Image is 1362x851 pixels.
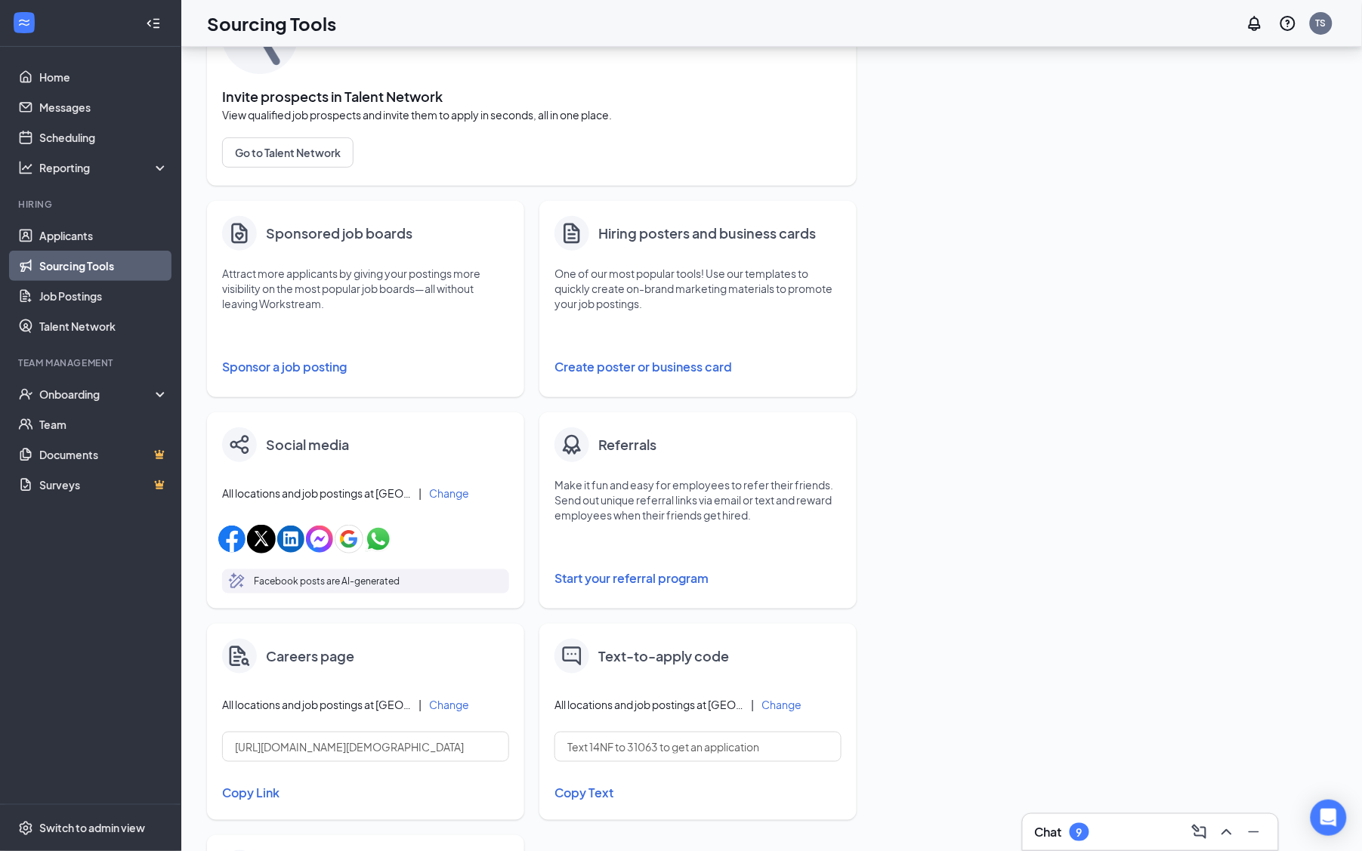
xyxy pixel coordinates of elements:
[222,137,842,168] a: Go to Talent Network
[598,223,816,244] h4: Hiring posters and business cards
[39,821,145,836] div: Switch to admin view
[222,89,842,104] span: Invite prospects in Talent Network
[266,434,349,455] h4: Social media
[228,572,246,590] svg: MagicPencil
[218,526,246,553] img: facebookIcon
[554,563,842,594] button: Start your referral program
[598,646,729,667] h4: Text-to-apply code
[39,387,156,402] div: Onboarding
[266,223,412,244] h4: Sponsored job boards
[227,221,252,245] img: clipboard
[418,696,422,713] div: |
[39,122,168,153] a: Scheduling
[277,526,304,553] img: linkedinIcon
[222,697,411,712] span: All locations and job postings at [GEOGRAPHIC_DATA]-fil-A
[365,526,392,553] img: whatsappIcon
[39,470,168,500] a: SurveysCrown
[1316,17,1326,29] div: TS
[1188,820,1212,844] button: ComposeMessage
[1218,823,1236,841] svg: ChevronUp
[598,434,656,455] h4: Referrals
[418,485,422,501] div: |
[761,699,801,710] button: Change
[39,311,168,341] a: Talent Network
[554,781,842,806] button: Copy Text
[1245,823,1263,841] svg: Minimize
[1279,14,1297,32] svg: QuestionInfo
[554,697,743,712] span: All locations and job postings at [GEOGRAPHIC_DATA]-fil-A
[18,387,33,402] svg: UserCheck
[429,488,469,498] button: Change
[222,107,842,122] span: View qualified job prospects and invite them to apply in seconds, all in one place.
[17,15,32,30] svg: WorkstreamLogo
[560,433,584,457] img: badge
[207,11,336,36] h1: Sourcing Tools
[1191,823,1209,841] svg: ComposeMessage
[39,92,168,122] a: Messages
[39,220,168,251] a: Applicants
[554,266,842,311] p: One of our most popular tools! Use our templates to quickly create on-brand marketing materials t...
[18,160,33,175] svg: Analysis
[18,198,165,211] div: Hiring
[751,696,754,713] div: |
[1035,824,1062,840] h3: Chat
[39,251,168,281] a: Sourcing Tools
[39,439,168,470] a: DocumentsCrown
[146,16,161,31] svg: Collapse
[1246,14,1264,32] svg: Notifications
[560,220,584,246] svg: Document
[247,525,276,553] img: xIcon
[230,435,249,455] img: share
[335,525,363,553] img: googleIcon
[1076,826,1082,839] div: 9
[554,477,842,523] p: Make it fun and easy for employees to refer their friends. Send out unique referral links via ema...
[1242,820,1266,844] button: Minimize
[222,352,509,382] button: Sponsor a job posting
[266,646,354,667] h4: Careers page
[306,526,333,553] img: facebookMessengerIcon
[39,409,168,439] a: Team
[222,266,509,311] p: Attract more applicants by giving your postings more visibility on the most popular job boards—al...
[18,356,165,369] div: Team Management
[39,160,169,175] div: Reporting
[222,486,411,501] span: All locations and job postings at [GEOGRAPHIC_DATA]-fil-A
[554,352,842,382] button: Create poster or business card
[39,281,168,311] a: Job Postings
[222,781,509,806] button: Copy Link
[562,646,582,666] img: text
[18,821,33,836] svg: Settings
[254,574,400,589] p: Facebook posts are AI-generated
[1311,800,1347,836] div: Open Intercom Messenger
[1215,820,1239,844] button: ChevronUp
[229,646,250,667] img: careers
[39,62,168,92] a: Home
[429,699,469,710] button: Change
[222,137,354,168] button: Go to Talent Network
